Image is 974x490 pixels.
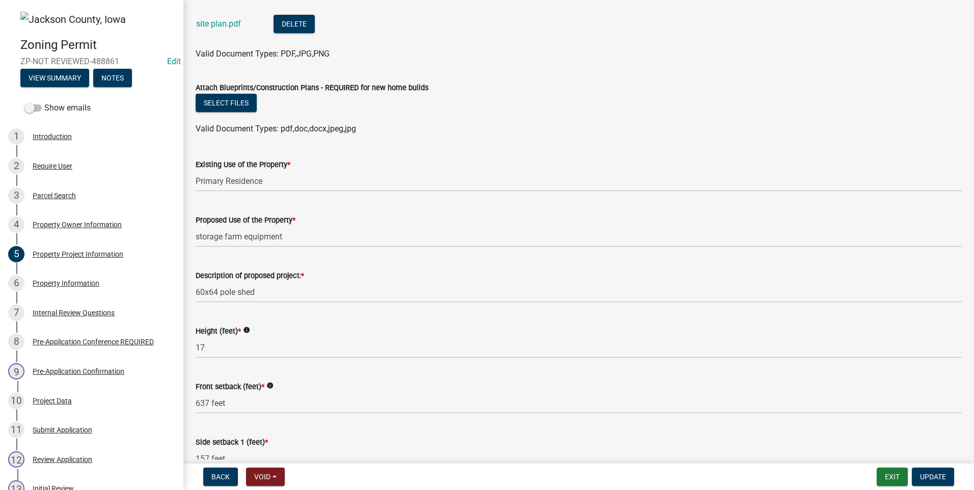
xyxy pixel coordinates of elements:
button: Update [912,468,954,486]
div: 6 [8,275,24,291]
div: 9 [8,363,24,379]
i: info [243,326,250,334]
i: info [266,382,274,389]
div: 1 [8,128,24,145]
div: Parcel Search [33,192,76,199]
label: Show emails [24,102,91,114]
div: 5 [8,246,24,262]
span: ZP-NOT REVIEWED-488861 [20,57,163,66]
button: Exit [877,468,908,486]
div: Project Data [33,397,72,404]
wm-modal-confirm: Notes [93,74,132,83]
div: 8 [8,334,24,350]
span: Valid Document Types: pdf,doc,docx,jpeg,jpg [196,124,356,133]
div: Review Application [33,456,92,463]
div: 3 [8,187,24,204]
div: Introduction [33,133,72,140]
label: Front setback (feet) [196,384,264,391]
div: 2 [8,158,24,174]
div: Pre-Application Conference REQUIRED [33,338,154,345]
div: Property Information [33,280,99,287]
div: Property Owner Information [33,221,122,228]
img: Jackson County, Iowa [20,12,126,27]
div: 4 [8,216,24,233]
button: Void [246,468,285,486]
div: 7 [8,305,24,321]
button: Select files [196,94,257,112]
wm-modal-confirm: Edit Application Number [167,57,181,66]
div: 12 [8,451,24,468]
div: Submit Application [33,426,92,433]
div: 11 [8,422,24,438]
label: Description of proposed project: [196,273,304,280]
span: Valid Document Types: PDF,JPG,PNG [196,49,330,59]
label: Proposed Use of the Property [196,217,295,224]
wm-modal-confirm: Delete Document [274,19,315,29]
wm-modal-confirm: Summary [20,74,89,83]
button: Back [203,468,238,486]
label: Height (feet) [196,328,241,335]
div: Property Project Information [33,251,123,258]
label: Side setback 1 (feet) [196,439,268,446]
label: Existing Use of the Property [196,161,290,169]
button: Delete [274,15,315,33]
a: Edit [167,57,181,66]
span: Back [211,473,230,481]
div: Require User [33,162,72,170]
h4: Zoning Permit [20,38,175,52]
div: Internal Review Questions [33,309,115,316]
div: 10 [8,393,24,409]
label: Attach Blueprints/Construction Plans - REQUIRED for new home builds [196,85,428,92]
button: View Summary [20,69,89,87]
a: site plan.pdf [196,19,241,29]
span: Update [920,473,946,481]
div: Pre-Application Confirmation [33,368,124,375]
button: Notes [93,69,132,87]
span: Void [254,473,270,481]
